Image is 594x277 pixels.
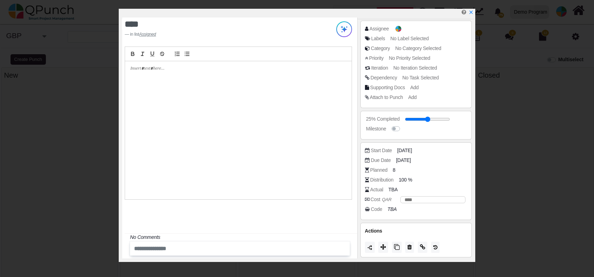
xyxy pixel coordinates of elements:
button: Move [378,242,388,253]
img: Try writing with AI [336,21,352,37]
button: Copy [392,242,402,253]
div: Supporting Docs [370,84,405,91]
div: Milestone [366,125,386,133]
svg: x [469,10,474,15]
span: TBA [388,186,398,193]
u: Assigned [139,32,156,37]
div: Distribution [370,176,394,184]
div: Code [371,206,382,213]
span: No Category Selected [395,45,441,51]
i: No Comments [130,234,160,240]
span: Actions [365,228,382,234]
div: Assignee [369,25,389,33]
div: 25% Completed [366,115,400,123]
span: 100 % [399,176,412,184]
span: No Label Selected [390,36,429,41]
div: Start Date [371,147,392,154]
div: Attach to Punch [370,94,403,101]
span: Add [408,94,416,100]
button: History [431,242,440,253]
button: Duration should be greater than 1 day to split [365,242,375,253]
i: QAR [380,195,393,204]
button: Delete [405,242,414,253]
div: Iteration [371,64,388,72]
span: No Iteration Selected [393,65,437,71]
img: LaQAAAABJRU5ErkJggg== [367,245,373,251]
span: No Task Selected [402,75,439,80]
img: avatar [395,26,401,32]
span: Demo Support [395,26,401,32]
span: 8 [393,166,395,174]
i: TBA [387,206,396,212]
footer: in list [125,31,312,37]
span: [DATE] [397,147,412,154]
cite: Source Title [139,32,156,37]
span: [DATE] [396,157,411,164]
div: Labels [371,35,385,42]
div: Dependency [371,74,397,81]
div: Cost [371,196,393,203]
div: Planned [370,166,387,174]
span: No Priority Selected [389,55,430,61]
div: Actual [370,186,383,193]
span: Add [410,85,419,90]
i: Edit Punch [462,9,466,15]
div: Due Date [371,157,391,164]
a: x [469,9,474,15]
button: Copy Link [418,242,427,253]
div: Category [371,45,390,52]
div: Priority [369,55,384,62]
